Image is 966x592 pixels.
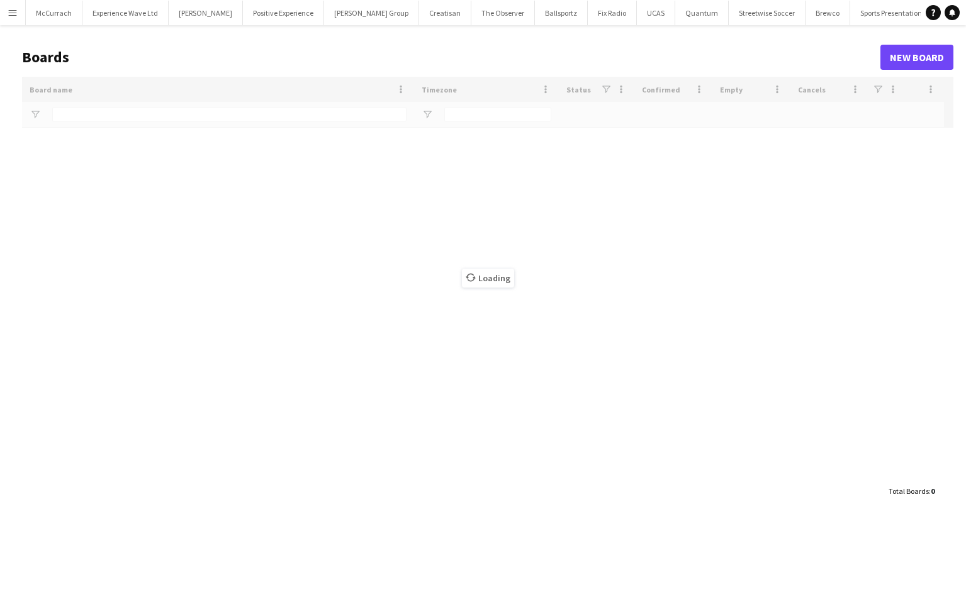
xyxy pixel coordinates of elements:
button: UCAS [637,1,675,25]
button: Streetwise Soccer [729,1,806,25]
span: Loading [462,269,514,288]
button: The Observer [471,1,535,25]
button: Fix Radio [588,1,637,25]
span: 0 [931,486,935,496]
button: Ballsportz [535,1,588,25]
a: New Board [880,45,953,70]
button: [PERSON_NAME] Group [324,1,419,25]
div: : [889,479,935,503]
button: Brewco [806,1,850,25]
span: Total Boards [889,486,929,496]
button: Positive Experience [243,1,324,25]
button: [PERSON_NAME] [169,1,243,25]
button: Quantum [675,1,729,25]
button: Sports Presentation Co [850,1,942,25]
button: McCurrach [26,1,82,25]
h1: Boards [22,48,880,67]
button: Experience Wave Ltd [82,1,169,25]
button: Creatisan [419,1,471,25]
